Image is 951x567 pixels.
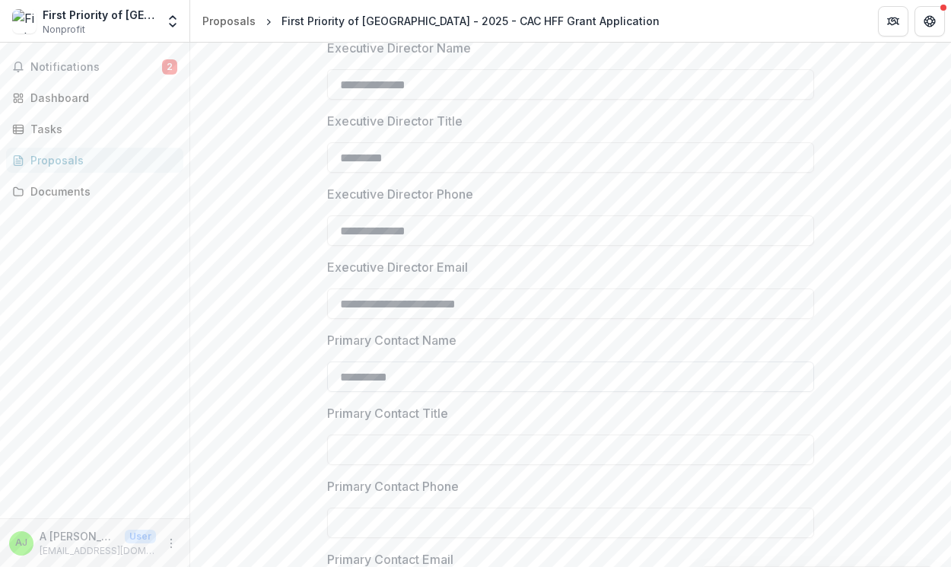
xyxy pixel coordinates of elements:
[196,10,666,32] nav: breadcrumb
[162,6,183,37] button: Open entity switcher
[196,10,262,32] a: Proposals
[6,148,183,173] a: Proposals
[30,90,171,106] div: Dashboard
[40,528,119,544] p: A [PERSON_NAME]
[327,404,448,422] p: Primary Contact Title
[327,331,456,349] p: Primary Contact Name
[30,152,171,168] div: Proposals
[40,544,156,558] p: [EMAIL_ADDRESS][DOMAIN_NAME]
[878,6,908,37] button: Partners
[12,9,37,33] img: First Priority of Tampa Bay
[43,7,156,23] div: First Priority of [GEOGRAPHIC_DATA]
[914,6,945,37] button: Get Help
[281,13,660,29] div: First Priority of [GEOGRAPHIC_DATA] - 2025 - CAC HFF Grant Application
[327,477,459,495] p: Primary Contact Phone
[6,116,183,142] a: Tasks
[6,179,183,204] a: Documents
[202,13,256,29] div: Proposals
[15,538,27,548] div: A Johansen
[162,59,177,75] span: 2
[327,39,471,57] p: Executive Director Name
[327,112,463,130] p: Executive Director Title
[6,55,183,79] button: Notifications2
[30,121,171,137] div: Tasks
[43,23,85,37] span: Nonprofit
[125,530,156,543] p: User
[30,61,162,74] span: Notifications
[162,534,180,553] button: More
[327,185,473,203] p: Executive Director Phone
[30,183,171,199] div: Documents
[327,258,468,276] p: Executive Director Email
[6,85,183,110] a: Dashboard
